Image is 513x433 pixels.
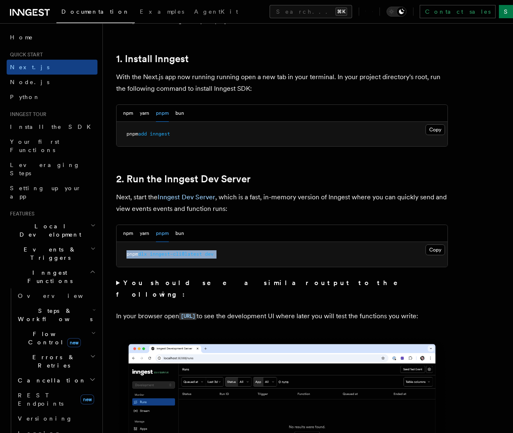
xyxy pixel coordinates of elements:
[158,193,215,201] a: Inngest Dev Server
[7,30,97,45] a: Home
[194,8,238,15] span: AgentKit
[116,71,448,94] p: With the Next.js app now running running open a new tab in your terminal. In your project directo...
[18,415,73,422] span: Versioning
[420,5,496,18] a: Contact sales
[7,157,97,181] a: Leveraging Steps
[7,51,43,58] span: Quick start
[7,265,97,288] button: Inngest Functions
[15,411,97,426] a: Versioning
[140,105,149,122] button: yarn
[387,7,406,17] button: Toggle dark mode
[7,134,97,157] a: Your first Functions
[15,327,97,350] button: Flow Controlnew
[156,225,169,242] button: pnpm
[18,392,63,407] span: REST Endpoints
[15,376,86,385] span: Cancellation
[156,105,169,122] button: pnpm
[7,181,97,204] a: Setting up your app
[123,105,133,122] button: npm
[18,293,103,299] span: Overview
[140,225,149,242] button: yarn
[15,330,91,346] span: Flow Control
[116,173,250,185] a: 2. Run the Inngest Dev Server
[179,312,197,320] a: [URL]
[15,350,97,373] button: Errors & Retries
[15,307,92,323] span: Steps & Workflows
[7,75,97,90] a: Node.js
[150,251,202,257] span: inngest-cli@latest
[10,33,33,41] span: Home
[10,138,59,153] span: Your first Functions
[15,388,97,411] a: REST Endpointsnew
[175,105,184,122] button: bun
[7,269,90,285] span: Inngest Functions
[10,185,81,200] span: Setting up your app
[140,8,184,15] span: Examples
[179,313,197,320] code: [URL]
[10,162,80,177] span: Leveraging Steps
[126,251,138,257] span: pnpm
[7,242,97,265] button: Events & Triggers
[7,222,90,239] span: Local Development
[7,245,90,262] span: Events & Triggers
[116,279,409,298] strong: You should see a similar output to the following:
[7,219,97,242] button: Local Development
[7,90,97,104] a: Python
[205,251,214,257] span: dev
[270,5,352,18] button: Search...⌘K
[189,2,243,22] a: AgentKit
[61,8,130,15] span: Documentation
[15,303,97,327] button: Steps & Workflows
[7,60,97,75] a: Next.js
[116,191,448,215] p: Next, start the , which is a fast, in-memory version of Inngest where you can quickly send and vi...
[425,244,445,255] button: Copy
[126,131,138,137] span: pnpm
[135,2,189,22] a: Examples
[336,7,347,16] kbd: ⌘K
[15,373,97,388] button: Cancellation
[10,123,96,130] span: Install the SDK
[116,277,448,300] summary: You should see a similar output to the following:
[123,225,133,242] button: npm
[150,131,170,137] span: inngest
[425,124,445,135] button: Copy
[10,64,49,70] span: Next.js
[175,225,184,242] button: bun
[116,310,448,322] p: In your browser open to see the development UI where later you will test the functions you write:
[10,79,49,85] span: Node.js
[138,131,147,137] span: add
[80,394,94,404] span: new
[7,119,97,134] a: Install the SDK
[15,353,90,370] span: Errors & Retries
[15,288,97,303] a: Overview
[56,2,135,23] a: Documentation
[67,338,81,347] span: new
[7,210,34,217] span: Features
[138,251,147,257] span: dlx
[7,111,46,118] span: Inngest tour
[10,94,40,100] span: Python
[116,53,189,65] a: 1. Install Inngest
